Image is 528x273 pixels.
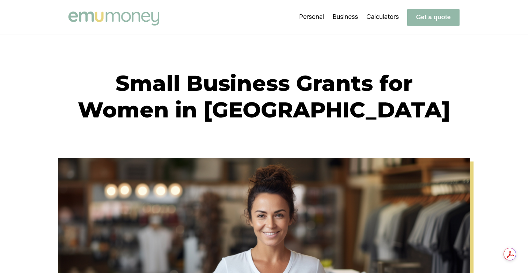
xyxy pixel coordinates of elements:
[68,70,460,123] h1: Small Business Grants for Women in [GEOGRAPHIC_DATA]
[407,13,460,21] a: Get a quote
[68,12,159,26] img: Emu Money logo
[407,9,460,26] button: Get a quote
